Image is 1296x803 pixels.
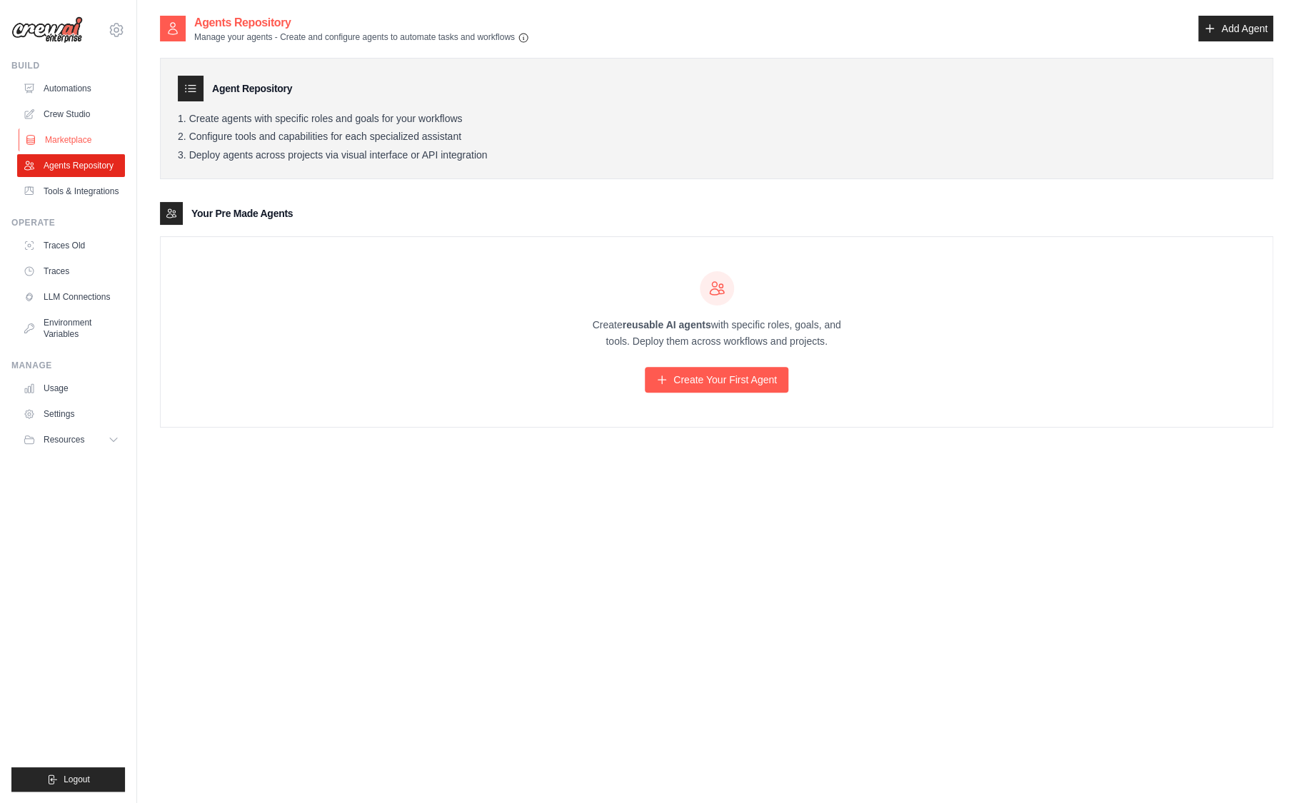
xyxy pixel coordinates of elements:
h3: Your Pre Made Agents [191,206,293,221]
span: Logout [64,774,90,785]
a: Settings [17,403,125,425]
p: Create with specific roles, goals, and tools. Deploy them across workflows and projects. [580,317,854,350]
a: Add Agent [1198,16,1273,41]
a: Agents Repository [17,154,125,177]
strong: reusable AI agents [622,319,710,330]
div: Build [11,60,125,71]
a: Automations [17,77,125,100]
a: LLM Connections [17,286,125,308]
a: Environment Variables [17,311,125,345]
button: Logout [11,767,125,792]
li: Configure tools and capabilities for each specialized assistant [178,131,1255,143]
li: Deploy agents across projects via visual interface or API integration [178,149,1255,162]
a: Traces [17,260,125,283]
h2: Agents Repository [194,14,529,31]
img: Logo [11,16,83,44]
a: Traces Old [17,234,125,257]
a: Create Your First Agent [645,367,788,393]
p: Manage your agents - Create and configure agents to automate tasks and workflows [194,31,529,44]
li: Create agents with specific roles and goals for your workflows [178,113,1255,126]
button: Resources [17,428,125,451]
a: Marketplace [19,128,126,151]
a: Tools & Integrations [17,180,125,203]
a: Crew Studio [17,103,125,126]
h3: Agent Repository [212,81,292,96]
span: Resources [44,434,84,445]
div: Manage [11,360,125,371]
a: Usage [17,377,125,400]
div: Operate [11,217,125,228]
